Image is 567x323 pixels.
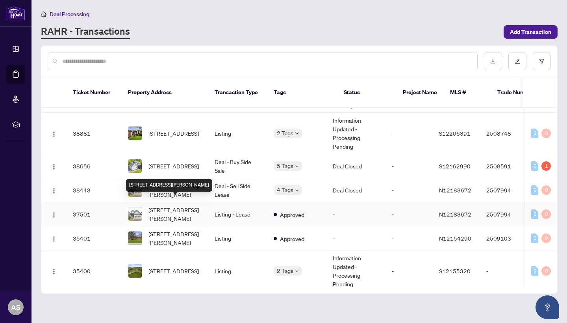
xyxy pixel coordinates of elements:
div: 0 [531,266,538,276]
span: down [295,188,299,192]
button: Logo [48,160,60,172]
td: Listing - Lease [208,202,267,226]
span: Approved [280,234,304,243]
th: Property Address [122,77,208,108]
button: Add Transaction [504,25,558,39]
td: 35400 [67,250,122,292]
td: Deal Closed [326,178,385,202]
span: [STREET_ADDRESS] [148,129,199,138]
th: Tags [267,77,337,108]
button: Logo [48,127,60,140]
div: [STREET_ADDRESS][PERSON_NAME] [126,179,212,192]
td: - [385,202,433,226]
th: Ticket Number [67,77,122,108]
td: 37501 [67,202,122,226]
img: logo [6,6,25,21]
div: 0 [531,161,538,171]
span: Approved [280,210,304,219]
td: Listing [208,113,267,154]
td: 2508591 [480,154,535,178]
span: down [295,269,299,273]
span: 2 Tags [277,129,293,138]
img: thumbnail-img [128,207,142,221]
div: 0 [541,185,551,195]
td: Listing [208,226,267,250]
span: down [295,131,299,135]
td: - [385,226,433,250]
td: 38443 [67,178,122,202]
button: Open asap [535,295,559,319]
span: Add Transaction [510,26,551,38]
td: 2507994 [480,178,535,202]
span: AS [11,302,20,313]
span: Deal Processing [50,11,89,18]
a: RAHR - Transactions [41,25,130,39]
td: Deal Closed [326,154,385,178]
td: - [326,226,385,250]
td: 2509103 [480,226,535,250]
span: [STREET_ADDRESS][PERSON_NAME] [148,230,202,247]
button: Logo [48,232,60,245]
td: 38656 [67,154,122,178]
div: 0 [531,209,538,219]
div: 0 [541,129,551,138]
th: Status [337,77,397,108]
span: S12155320 [439,267,471,274]
button: Logo [48,184,60,196]
span: [STREET_ADDRESS] [148,267,199,275]
span: down [295,164,299,168]
img: Logo [51,188,57,194]
img: thumbnail-img [128,264,142,278]
span: [STREET_ADDRESS] [148,162,199,170]
span: edit [515,58,520,64]
th: Trade Number [491,77,546,108]
button: filter [533,52,551,70]
span: S12162990 [439,162,471,170]
th: Transaction Type [208,77,267,108]
td: Information Updated - Processing Pending [326,250,385,292]
span: N12183672 [439,211,471,218]
div: 0 [531,185,538,195]
img: Logo [51,269,57,275]
span: 4 Tags [277,185,293,194]
div: 0 [541,233,551,243]
span: 5 Tags [277,161,293,170]
div: 0 [541,209,551,219]
img: Logo [51,236,57,242]
td: Information Updated - Processing Pending [326,113,385,154]
img: thumbnail-img [128,127,142,140]
td: 38881 [67,113,122,154]
td: - [326,202,385,226]
th: Project Name [397,77,444,108]
img: Logo [51,131,57,137]
span: download [490,58,496,64]
td: - [385,113,433,154]
button: edit [508,52,526,70]
span: 2 Tags [277,266,293,275]
span: home [41,11,46,17]
td: - [480,250,535,292]
td: Listing [208,250,267,292]
span: S12206391 [439,130,471,137]
td: - [385,178,433,202]
img: Logo [51,164,57,170]
button: Logo [48,265,60,277]
button: download [484,52,502,70]
td: 2508748 [480,113,535,154]
span: [STREET_ADDRESS][PERSON_NAME] [148,205,202,223]
td: Deal - Buy Side Sale [208,154,267,178]
div: 0 [531,129,538,138]
img: thumbnail-img [128,159,142,173]
span: N12154290 [439,235,471,242]
span: N12183672 [439,187,471,194]
img: Logo [51,212,57,218]
span: filter [539,58,545,64]
td: - [385,250,433,292]
td: 2507994 [480,202,535,226]
div: 0 [531,233,538,243]
td: Deal - Sell Side Lease [208,178,267,202]
th: MLS # [444,77,491,108]
td: - [385,154,433,178]
div: 0 [541,266,551,276]
div: 1 [541,161,551,171]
